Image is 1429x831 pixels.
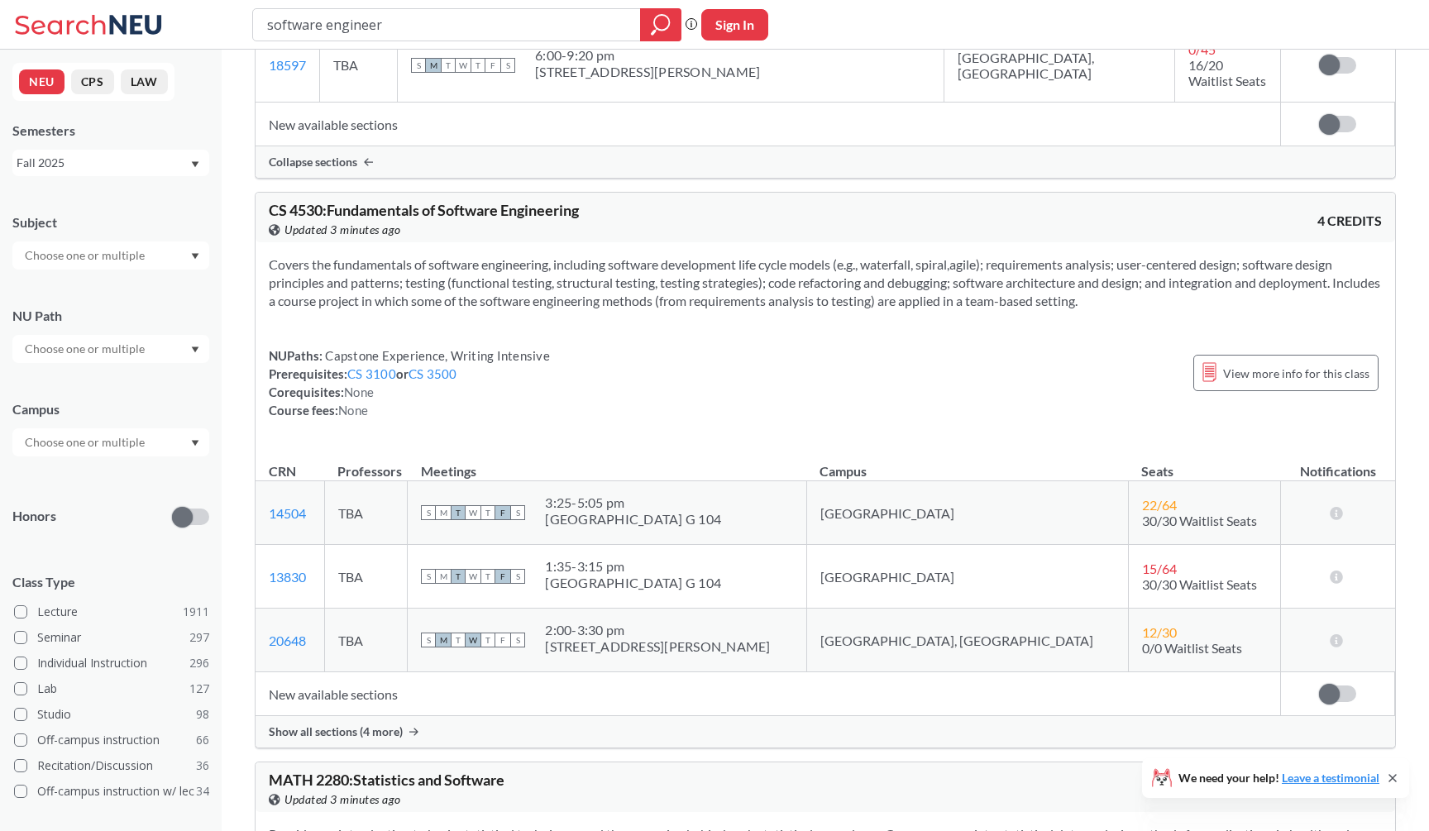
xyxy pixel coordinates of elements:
[12,507,56,526] p: Honors
[324,481,408,545] td: TBA
[347,366,396,381] a: CS 3100
[12,428,209,456] div: Dropdown arrow
[1317,212,1382,230] span: 4 CREDITS
[1178,772,1379,784] span: We need your help!
[466,505,480,520] span: W
[1142,576,1257,592] span: 30/30 Waitlist Seats
[269,201,579,219] span: CS 4530 : Fundamentals of Software Engineering
[183,603,209,621] span: 1911
[269,256,1382,310] section: Covers the fundamentals of software engineering, including software development life cycle models...
[510,569,525,584] span: S
[480,633,495,647] span: T
[451,505,466,520] span: T
[480,505,495,520] span: T
[324,446,408,481] th: Professors
[1142,624,1177,640] span: 12 / 30
[1282,771,1379,785] a: Leave a testimonial
[1142,640,1242,656] span: 0/0 Waitlist Seats
[265,11,628,39] input: Class, professor, course number, "phrase"
[471,58,485,73] span: T
[14,704,209,725] label: Studio
[14,755,209,776] label: Recitation/Discussion
[323,348,550,363] span: Capstone Experience, Writing Intensive
[19,69,65,94] button: NEU
[269,155,357,170] span: Collapse sections
[441,58,456,73] span: T
[500,58,515,73] span: S
[71,69,114,94] button: CPS
[545,622,770,638] div: 2:00 - 3:30 pm
[284,221,401,239] span: Updated 3 minutes ago
[510,633,525,647] span: S
[191,161,199,168] svg: Dropdown arrow
[14,678,209,700] label: Lab
[421,569,436,584] span: S
[421,633,436,647] span: S
[269,346,550,419] div: NUPaths: Prerequisites: or Corequisites: Course fees:
[14,652,209,674] label: Individual Instruction
[545,575,721,591] div: [GEOGRAPHIC_DATA] G 104
[256,716,1395,747] div: Show all sections (4 more)
[14,601,209,623] label: Lecture
[436,633,451,647] span: M
[495,505,510,520] span: F
[269,569,306,585] a: 13830
[806,446,1128,481] th: Campus
[269,633,306,648] a: 20648
[191,253,199,260] svg: Dropdown arrow
[411,58,426,73] span: S
[344,384,374,399] span: None
[806,609,1128,672] td: [GEOGRAPHIC_DATA], [GEOGRAPHIC_DATA]
[640,8,681,41] div: magnifying glass
[426,58,441,73] span: M
[14,781,209,802] label: Off-campus instruction w/ lec
[806,545,1128,609] td: [GEOGRAPHIC_DATA]
[12,122,209,140] div: Semesters
[269,724,403,739] span: Show all sections (4 more)
[944,28,1175,103] td: [GEOGRAPHIC_DATA], [GEOGRAPHIC_DATA]
[189,628,209,647] span: 297
[1128,446,1280,481] th: Seats
[256,146,1395,178] div: Collapse sections
[12,213,209,232] div: Subject
[320,28,398,103] td: TBA
[17,154,189,172] div: Fall 2025
[14,729,209,751] label: Off-campus instruction
[408,446,806,481] th: Meetings
[196,731,209,749] span: 66
[1142,513,1257,528] span: 30/30 Waitlist Seats
[456,58,471,73] span: W
[545,511,721,528] div: [GEOGRAPHIC_DATA] G 104
[189,654,209,672] span: 296
[535,64,760,80] div: [STREET_ADDRESS][PERSON_NAME]
[1223,363,1369,384] span: View more info for this class
[545,494,721,511] div: 3:25 - 5:05 pm
[324,609,408,672] td: TBA
[535,47,760,64] div: 6:00 - 9:20 pm
[324,545,408,609] td: TBA
[196,705,209,724] span: 98
[495,569,510,584] span: F
[1188,57,1266,88] span: 16/20 Waitlist Seats
[191,346,199,353] svg: Dropdown arrow
[451,569,466,584] span: T
[1281,446,1395,481] th: Notifications
[17,246,155,265] input: Choose one or multiple
[409,366,457,381] a: CS 3500
[17,339,155,359] input: Choose one or multiple
[466,569,480,584] span: W
[451,633,466,647] span: T
[12,400,209,418] div: Campus
[12,150,209,176] div: Fall 2025Dropdown arrow
[421,505,436,520] span: S
[651,13,671,36] svg: magnifying glass
[1142,561,1177,576] span: 15 / 64
[12,335,209,363] div: Dropdown arrow
[436,569,451,584] span: M
[701,9,768,41] button: Sign In
[485,58,500,73] span: F
[17,432,155,452] input: Choose one or multiple
[436,505,451,520] span: M
[495,633,510,647] span: F
[269,505,306,521] a: 14504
